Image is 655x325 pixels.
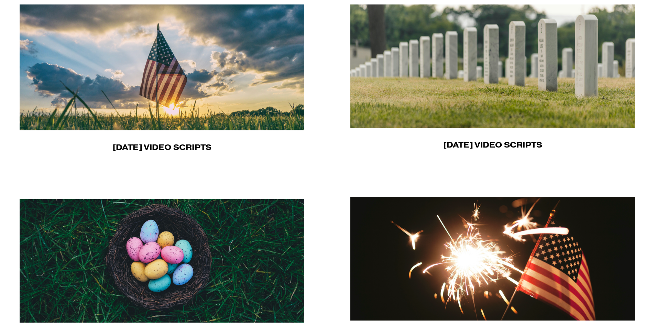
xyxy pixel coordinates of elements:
[20,143,304,152] h4: [DATE] Video Scripts
[20,199,304,323] img: Easter Easter Script #1: Spring is in the air, and with it comes a season of renewal, hope, and f...
[350,140,635,149] h4: [DATE] Video Scripts
[20,4,305,130] img: Veterans Day Veterans Day Script #1: Today, we pause to honor the brave men and women who have se...
[350,197,635,321] img: Independence Day Independence Day Script #1: Today, we celebrate freedom, resilience, and the opp...
[350,4,635,128] img: memorial day Memorial Day Script #1: Today, we pause to remember and honor the brave men and wome...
